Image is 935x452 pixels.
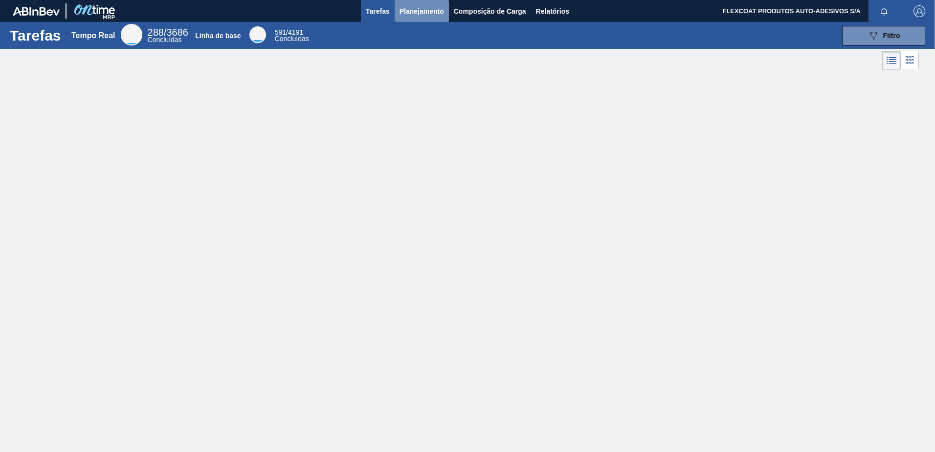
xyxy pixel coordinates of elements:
[913,5,925,17] img: Logout
[275,35,309,43] span: Concluídas
[400,5,444,17] span: Planejamento
[842,26,925,45] button: Filtro
[148,27,188,38] span: /
[366,5,390,17] span: Tarefas
[901,51,919,70] div: Visão em Cards
[148,27,164,38] span: 288
[288,28,303,36] font: 4191
[275,29,309,42] div: Base Line
[868,4,900,18] button: Notificações
[275,28,303,36] span: /
[148,28,188,43] div: Real Time
[883,32,900,40] span: Filtro
[249,26,266,43] div: Base Line
[536,5,569,17] span: Relatórios
[275,28,286,36] span: 591
[71,31,115,40] div: Tempo Real
[148,36,182,44] span: Concluídas
[454,5,526,17] span: Composição de Carga
[13,7,60,16] img: TNhmsLtSVTkK8tSr43FrP2fwEKptu5GPRR3wAAAABJRU5ErkJggg==
[882,51,901,70] div: Visão em Lista
[121,24,142,45] div: Real Time
[195,32,241,40] div: Linha de base
[166,27,188,38] font: 3686
[10,30,61,41] h1: Tarefas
